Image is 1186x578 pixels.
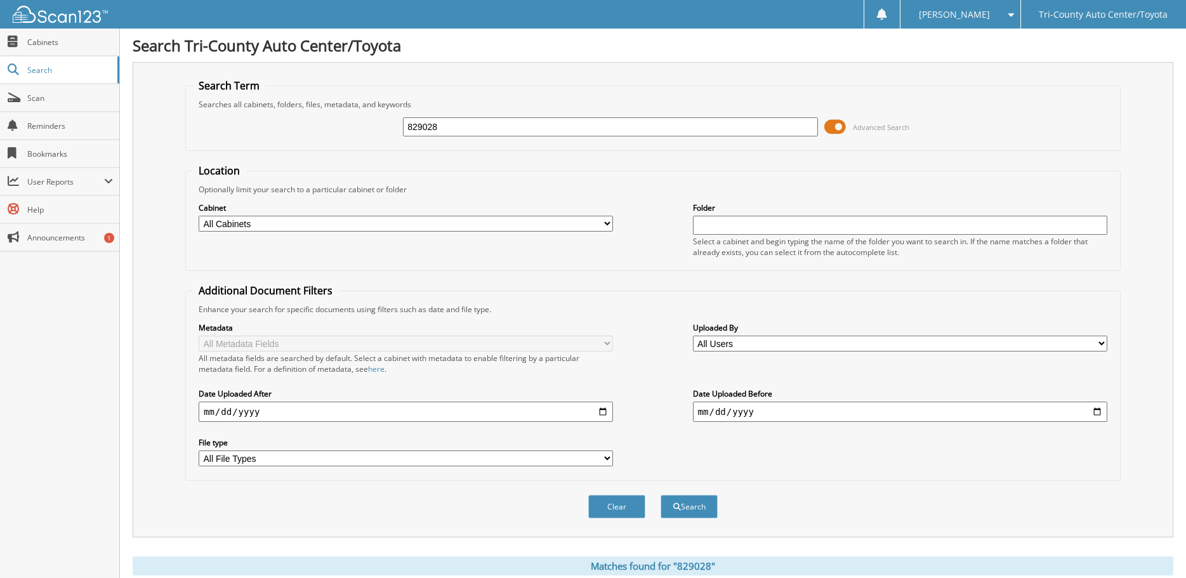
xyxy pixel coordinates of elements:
span: Tri-County Auto Center/Toyota [1039,11,1168,18]
span: User Reports [27,176,104,187]
label: Uploaded By [693,322,1107,333]
legend: Location [192,164,246,178]
div: Enhance your search for specific documents using filters such as date and file type. [192,304,1114,315]
span: Reminders [27,121,113,131]
legend: Additional Document Filters [192,284,339,298]
label: Date Uploaded Before [693,388,1107,399]
span: [PERSON_NAME] [919,11,990,18]
span: Help [27,204,113,215]
a: here [368,364,385,374]
span: Search [27,65,111,76]
label: File type [199,437,613,448]
div: Searches all cabinets, folders, files, metadata, and keywords [192,99,1114,110]
div: All metadata fields are searched by default. Select a cabinet with metadata to enable filtering b... [199,353,613,374]
h1: Search Tri-County Auto Center/Toyota [133,35,1173,56]
div: Optionally limit your search to a particular cabinet or folder [192,184,1114,195]
span: Advanced Search [853,122,909,132]
label: Date Uploaded After [199,388,613,399]
img: scan123-logo-white.svg [13,6,108,23]
button: Clear [588,495,645,518]
div: 1 [104,233,114,243]
span: Bookmarks [27,148,113,159]
button: Search [661,495,718,518]
div: Matches found for "829028" [133,556,1173,575]
input: end [693,402,1107,422]
div: Select a cabinet and begin typing the name of the folder you want to search in. If the name match... [693,236,1107,258]
span: Announcements [27,232,113,243]
span: Cabinets [27,37,113,48]
input: start [199,402,613,422]
label: Metadata [199,322,613,333]
label: Cabinet [199,202,613,213]
legend: Search Term [192,79,266,93]
span: Scan [27,93,113,103]
label: Folder [693,202,1107,213]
